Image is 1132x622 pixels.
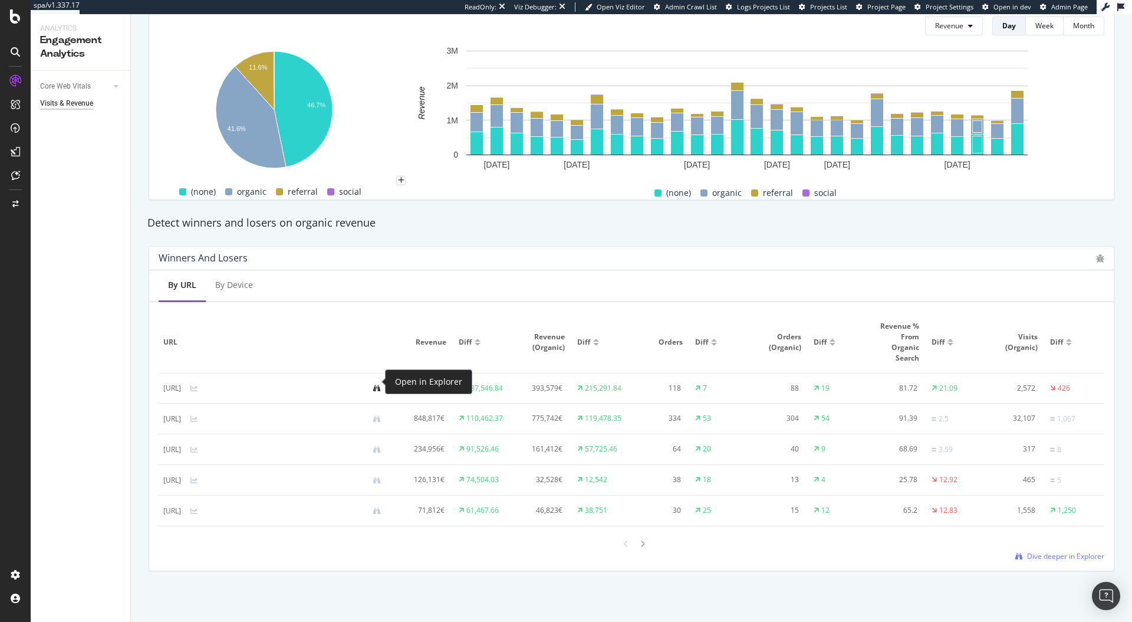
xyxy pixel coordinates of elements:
a: Visits & Revenue [40,97,122,110]
div: 3.59 [939,444,953,455]
div: 32,107 [991,413,1036,424]
div: [URL] [163,444,181,455]
div: 1,558 [991,505,1036,516]
span: (none) [666,186,691,200]
span: social [814,186,837,200]
a: Admin Crawl List [654,2,717,12]
img: Equal [932,448,936,451]
a: Dive deeper in Explorer [1015,551,1104,561]
div: 19 [821,383,830,394]
span: (none) [191,185,216,199]
text: [DATE] [684,160,710,169]
div: 2.5 [939,414,949,424]
span: referral [763,186,793,200]
div: 161,412€ [518,444,563,454]
span: Diff [932,337,945,348]
div: 9 [821,444,825,454]
div: 187,546.84 [466,383,503,394]
span: Diff [459,337,472,348]
span: Diff [1050,337,1063,348]
div: 7 [703,383,707,394]
text: [DATE] [824,160,850,169]
div: 215,291.84 [585,383,621,394]
span: referral [288,185,318,199]
div: Open Intercom Messenger [1092,582,1120,610]
div: Detect winners and losers on organic revenue [141,215,1121,231]
img: Equal [1050,448,1055,451]
span: Logs Projects List [737,2,790,11]
text: 2M [447,81,458,90]
div: 46,823€ [518,505,563,516]
span: Revenue [400,337,446,348]
div: A chart. [396,45,1098,175]
a: Project Page [856,2,906,12]
div: 119,478.35 [585,413,621,424]
div: 775,742€ [518,413,563,424]
span: Project Page [867,2,906,11]
span: Orders (Organic) [755,332,801,353]
div: A chart. [159,45,389,175]
div: 15 [755,505,799,516]
div: Viz Debugger: [514,2,557,12]
img: Equal [932,417,936,421]
div: 30 [636,505,681,516]
span: Visits (Organic) [991,332,1038,353]
text: 0 [453,150,458,159]
div: 53 [703,413,711,424]
div: 20 [703,444,711,454]
text: 3M [447,46,458,55]
div: Core Web Vitals [40,80,91,93]
button: Week [1026,17,1064,35]
div: 12 [821,505,830,516]
div: By URL [168,279,196,291]
text: 41.6% [228,125,246,132]
span: Dive deeper in Explorer [1027,551,1104,561]
div: 91,526.46 [466,444,499,454]
div: By Device [215,279,253,291]
div: Open in Explorer [395,375,462,389]
div: 64 [636,444,681,454]
button: Revenue [925,17,983,35]
span: social [339,185,361,199]
span: Orders [636,337,683,348]
div: 38 [636,474,681,485]
div: bug [1096,254,1104,263]
text: 46.7% [307,102,325,109]
a: Project Settings [914,2,973,12]
div: 74,504.03 [466,474,499,485]
div: 1,250 [1058,505,1076,516]
div: 18 [703,474,711,485]
div: 1,067 [1057,414,1075,424]
div: 118 [636,383,681,394]
a: Core Web Vitals [40,80,110,93]
div: 61,467.66 [466,505,499,516]
text: Revenue [417,86,426,119]
div: 393,579€ [518,383,563,394]
button: Month [1064,17,1104,35]
div: 81.72 [873,383,917,394]
text: 1M [447,116,458,125]
div: 2,572 [991,383,1036,394]
div: 304 [755,413,799,424]
div: 12.83 [939,505,957,516]
div: 334 [636,413,681,424]
text: [DATE] [945,160,970,169]
a: Admin Page [1040,2,1088,12]
div: 4 [821,474,825,485]
span: organic [712,186,742,200]
div: plus [396,176,406,185]
span: URL [163,337,387,348]
div: [URL] [163,475,181,486]
div: 317 [991,444,1036,454]
div: Analytics [40,24,121,34]
div: 8 [1057,444,1061,455]
div: Day [1002,21,1016,31]
a: Open Viz Editor [585,2,645,12]
div: 848,817€ [400,413,445,424]
div: Week [1035,21,1054,31]
div: 110,462.37 [466,413,503,424]
text: [DATE] [564,160,590,169]
div: Winners And Losers [159,252,248,264]
div: 40 [755,444,799,454]
span: organic [237,185,266,199]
